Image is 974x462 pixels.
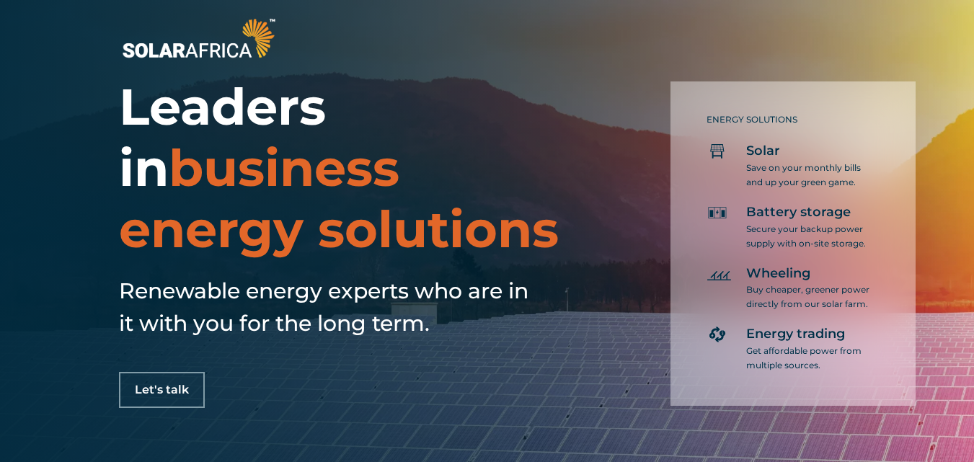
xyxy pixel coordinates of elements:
p: Buy cheaper, greener power directly from our solar farm. [746,283,872,311]
span: Battery storage [746,204,851,221]
span: business energy solutions [119,137,559,260]
h5: ENERGY SOLUTIONS [707,115,872,125]
h5: Renewable energy experts who are in it with you for the long term. [119,275,537,339]
p: Secure your backup power supply with on-site storage. [746,222,872,251]
h1: Leaders in [119,76,572,260]
span: Let's talk [135,384,189,396]
span: Wheeling [746,265,810,283]
span: Energy trading [746,326,845,343]
p: Save on your monthly bills and up your green game. [746,161,872,190]
p: Get affordable power from multiple sources. [746,344,872,373]
a: Let's talk [119,372,205,408]
span: Solar [746,143,780,160]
